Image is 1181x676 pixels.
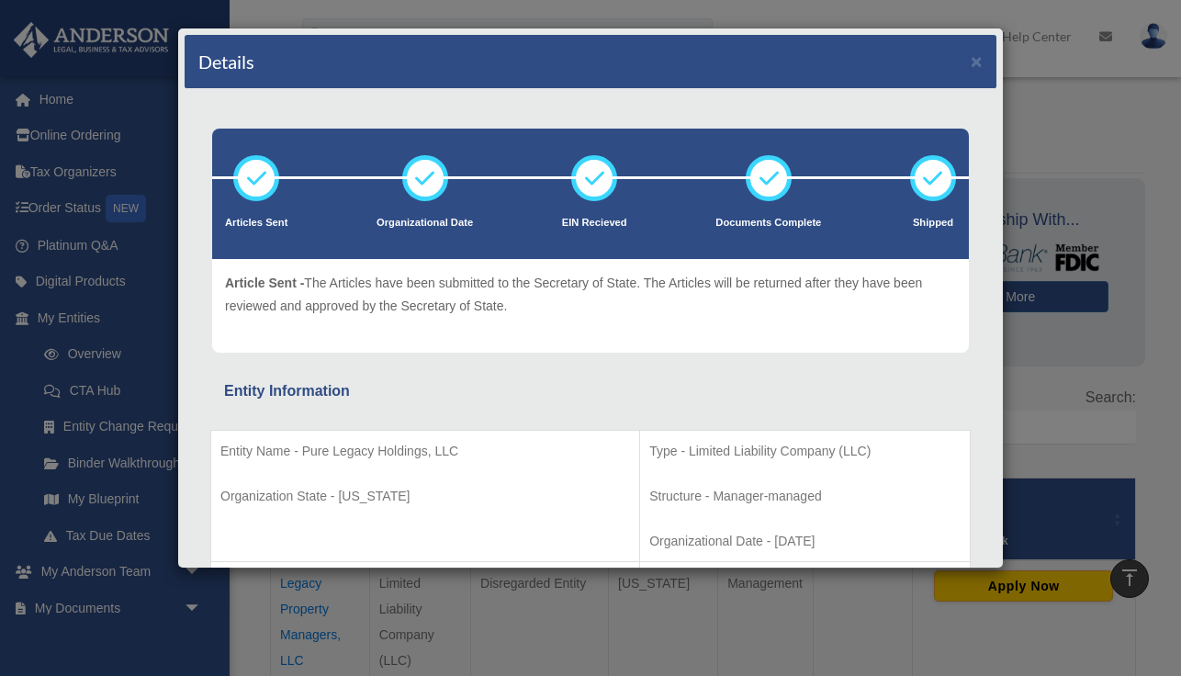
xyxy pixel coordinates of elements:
p: Structure - Manager-managed [649,485,961,508]
p: Organizational Date [377,214,473,232]
p: Type - Limited Liability Company (LLC) [649,440,961,463]
h4: Details [198,49,254,74]
button: × [971,51,983,71]
p: Documents Complete [715,214,821,232]
p: Entity Name - Pure Legacy Holdings, LLC [220,440,630,463]
span: Article Sent - [225,276,304,290]
p: Shipped [910,214,956,232]
p: Organizational Date - [DATE] [649,530,961,553]
div: Entity Information [224,378,957,404]
p: Articles Sent [225,214,287,232]
p: EIN Recieved [562,214,627,232]
p: Organization State - [US_STATE] [220,485,630,508]
p: The Articles have been submitted to the Secretary of State. The Articles will be returned after t... [225,272,956,317]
